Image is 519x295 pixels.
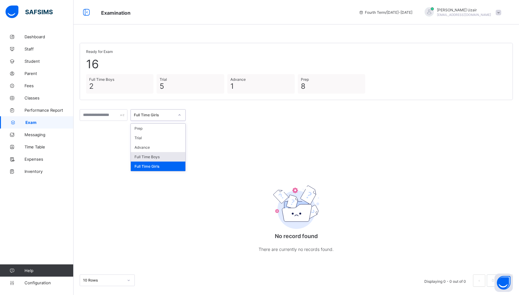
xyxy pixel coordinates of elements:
li: Displaying 0 - 0 out of 0 [420,274,471,287]
p: There are currently no records found. [235,245,358,253]
span: Advance [230,77,292,82]
span: session/term information [359,10,412,15]
span: 16 [86,57,506,71]
span: Student [25,59,74,64]
div: SheikhUzair [419,7,504,17]
div: Full Time Girls [134,113,174,118]
span: Configuration [25,280,73,285]
div: Full Time Girls [131,162,185,171]
div: Prep [131,124,185,133]
span: Inventory [25,169,74,174]
span: 2 [89,82,150,91]
span: Dashboard [25,34,74,39]
div: Full Time Boys [131,152,185,162]
span: Trial [160,77,221,82]
span: 5 [160,82,221,91]
span: Prep [301,77,362,82]
span: Performance Report [25,108,74,113]
a: 0 [490,277,496,285]
div: 10 Rows [83,278,123,282]
span: Staff [25,47,74,51]
span: [EMAIL_ADDRESS][DOMAIN_NAME] [437,13,491,17]
p: No record found [235,233,358,239]
div: Advance [131,143,185,152]
img: safsims [6,6,53,18]
span: Examination [101,10,131,16]
span: 1 [230,82,292,91]
li: 上一页 [473,274,485,287]
span: 8 [301,82,362,91]
span: Messaging [25,132,74,137]
li: 0 [487,274,499,287]
div: No record found [235,169,358,265]
span: Fees [25,83,74,88]
span: [PERSON_NAME] Uzair [437,8,491,12]
span: Classes [25,95,74,100]
div: Trial [131,133,185,143]
span: Full Time Boys [89,77,150,82]
span: Time Table [25,144,74,149]
button: Open asap [494,274,513,292]
span: Exam [25,120,74,125]
img: emptyFolder.c0dd6c77127a4b698b748a2c71dfa8de.svg [273,185,319,229]
button: prev page [473,274,485,287]
span: Expenses [25,157,74,162]
span: Parent [25,71,74,76]
span: Ready for Exam [86,49,506,54]
span: Help [25,268,73,273]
